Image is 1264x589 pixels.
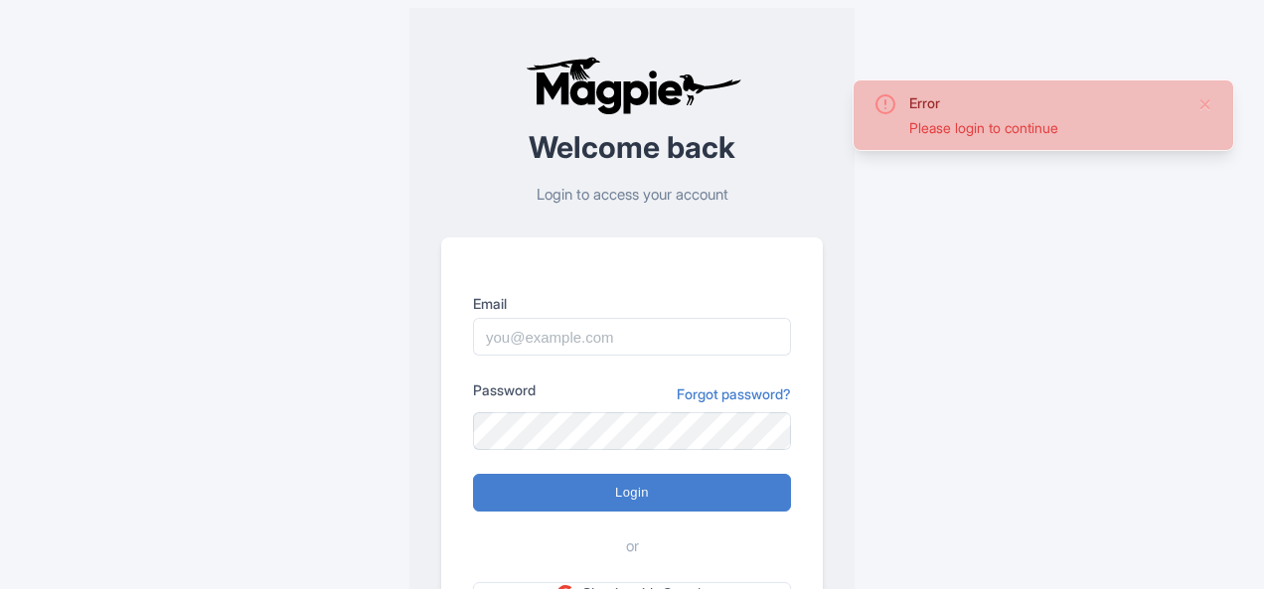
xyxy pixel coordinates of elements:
[1197,92,1213,116] button: Close
[441,131,823,164] h2: Welcome back
[909,92,1182,113] div: Error
[521,56,744,115] img: logo-ab69f6fb50320c5b225c76a69d11143b.png
[473,474,791,512] input: Login
[677,383,791,404] a: Forgot password?
[626,535,639,558] span: or
[473,379,536,400] label: Password
[473,318,791,356] input: you@example.com
[441,184,823,207] p: Login to access your account
[909,117,1182,138] div: Please login to continue
[473,293,791,314] label: Email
